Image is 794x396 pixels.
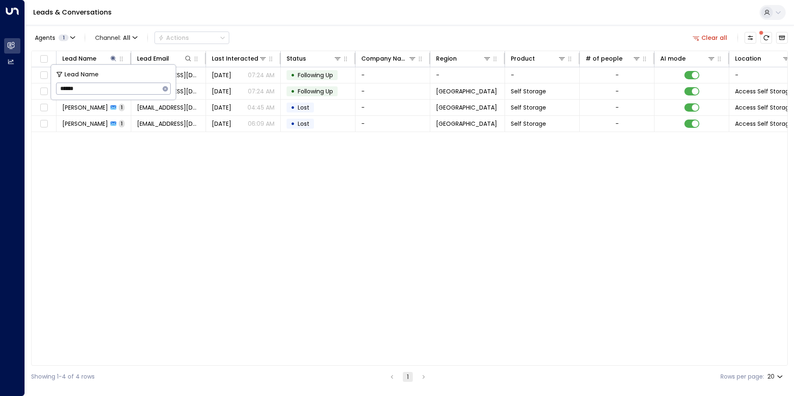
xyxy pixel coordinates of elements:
span: Yesterday [212,87,231,95]
span: 1 [119,120,125,127]
button: Actions [154,32,229,44]
td: - [355,83,430,99]
div: Product [511,54,535,64]
td: - [355,67,430,83]
div: Lead Email [137,54,192,64]
div: Product [511,54,566,64]
div: Lead Name [62,54,96,64]
div: Company Name [361,54,417,64]
span: Channel: [92,32,141,44]
button: Channel:All [92,32,141,44]
div: Region [436,54,457,64]
div: • [291,68,295,82]
button: page 1 [403,372,413,382]
span: 1 [119,104,125,111]
span: Following Up [298,87,333,95]
div: Showing 1-4 of 4 rows [31,372,95,381]
button: Customize [745,32,756,44]
div: Button group with a nested menu [154,32,229,44]
div: # of people [586,54,622,64]
span: Oli Averty [62,103,108,112]
span: London [436,87,497,95]
div: • [291,84,295,98]
p: 06:09 AM [248,120,274,128]
label: Rows per page: [720,372,764,381]
span: Toggle select row [39,103,49,113]
span: oaverty@accessstorage.com [137,120,200,128]
div: Last Interacted [212,54,267,64]
span: Self Storage [511,87,546,95]
span: Aug 06, 2025 [212,103,231,112]
div: Location [735,54,761,64]
span: Self Storage [511,103,546,112]
span: Following Up [298,71,333,79]
div: 20 [767,371,784,383]
span: All [123,34,130,41]
div: AI mode [660,54,716,64]
div: • [291,117,295,131]
span: London [436,103,497,112]
p: 04:45 AM [248,103,274,112]
span: Lost [298,120,309,128]
span: There are new threads available. Refresh the grid to view the latest updates. [760,32,772,44]
div: AI mode [660,54,686,64]
div: Region [436,54,491,64]
div: Company Name [361,54,408,64]
a: Leads & Conversations [33,7,112,17]
span: Oli Averty [62,120,108,128]
div: - [615,87,619,95]
button: Archived Leads [776,32,788,44]
div: - [615,71,619,79]
div: Lead Email [137,54,169,64]
p: 07:24 AM [248,87,274,95]
span: 1 [59,34,69,41]
span: Self Storage [511,120,546,128]
span: Lost [298,103,309,112]
div: Location [735,54,790,64]
span: oaverty@accessstorage.com [137,103,200,112]
span: Toggle select all [39,54,49,64]
button: Clear all [689,32,731,44]
div: - [615,120,619,128]
div: Lead Name [62,54,118,64]
div: Status [287,54,342,64]
div: Last Interacted [212,54,258,64]
td: - [355,116,430,132]
td: - [355,100,430,115]
div: • [291,100,295,115]
span: Lead Name [64,70,98,79]
span: Jul 09, 2025 [212,120,231,128]
div: - [615,103,619,112]
span: London [436,120,497,128]
td: - [505,67,580,83]
span: Toggle select row [39,70,49,81]
span: Yesterday [212,71,231,79]
td: - [430,67,505,83]
span: Agents [35,35,55,41]
div: Status [287,54,306,64]
span: Toggle select row [39,86,49,97]
div: Actions [158,34,189,42]
p: 07:24 AM [248,71,274,79]
button: Agents1 [31,32,78,44]
span: Toggle select row [39,119,49,129]
nav: pagination navigation [387,372,429,382]
div: # of people [586,54,641,64]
